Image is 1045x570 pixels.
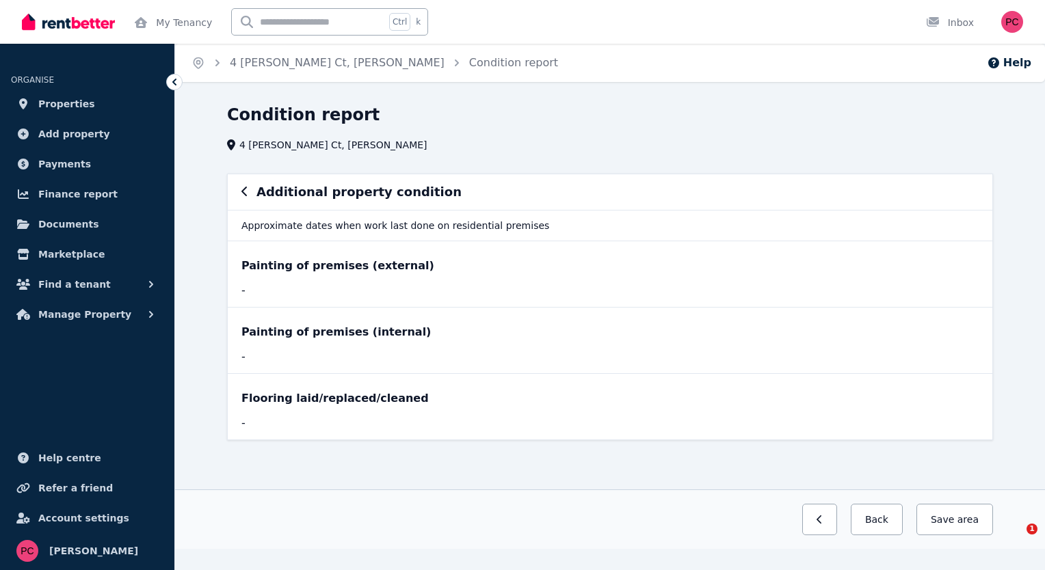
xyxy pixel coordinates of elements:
[241,349,598,365] div: -
[11,75,54,85] span: ORGANISE
[11,241,163,268] a: Marketplace
[175,44,574,82] nav: Breadcrumb
[241,324,979,340] div: Painting of premises (internal)
[227,104,380,126] h1: Condition report
[11,444,163,472] a: Help centre
[11,120,163,148] a: Add property
[241,390,979,407] div: Flooring laid/replaced/cleaned
[416,16,421,27] span: k
[230,56,445,69] a: 4 [PERSON_NAME] Ct, [PERSON_NAME]
[38,510,129,526] span: Account settings
[1027,524,1037,534] span: 1
[11,180,163,208] a: Finance report
[38,156,91,172] span: Payments
[38,480,113,496] span: Refer a friend
[241,258,979,274] div: Painting of premises (external)
[38,216,99,232] span: Documents
[256,182,462,202] h6: Additional property condition
[987,55,1031,71] button: Help
[239,138,427,152] span: 4 [PERSON_NAME] Ct, [PERSON_NAME]
[469,56,558,69] a: Condition report
[241,415,598,431] div: -
[916,504,993,535] button: Save area
[389,13,410,31] span: Ctrl
[11,504,163,532] a: Account settings
[38,306,131,323] span: Manage Property
[926,16,974,29] div: Inbox
[1001,11,1023,33] img: Paul Clear
[957,513,979,526] span: area
[11,90,163,118] a: Properties
[38,126,110,142] span: Add property
[228,210,992,241] p: Approximate dates when work last done on residential premises
[38,276,111,293] span: Find a tenant
[11,474,163,502] a: Refer a friend
[11,211,163,238] a: Documents
[38,450,101,466] span: Help centre
[241,282,598,299] div: -
[998,524,1031,556] iframe: Intercom live chat
[38,186,118,202] span: Finance report
[11,271,163,298] button: Find a tenant
[11,150,163,178] a: Payments
[38,246,105,262] span: Marketplace
[851,504,903,535] button: Back
[22,12,115,32] img: RentBetter
[38,96,95,112] span: Properties
[11,301,163,328] button: Manage Property
[16,540,38,562] img: Paul Clear
[49,543,138,559] span: [PERSON_NAME]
